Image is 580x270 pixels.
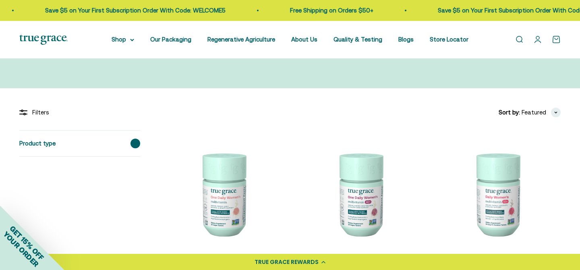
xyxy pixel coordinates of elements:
p: Save $5 on Your First Subscription Order With Code: WELCOME5 [35,6,215,15]
div: TRUE GRACE REWARDS [255,258,319,266]
summary: Product type [19,131,140,156]
span: YOUR ORDER [2,230,40,268]
span: Featured [522,108,546,117]
a: Blogs [398,36,414,43]
button: Featured [522,108,561,117]
span: Product type [19,139,56,148]
a: Our Packaging [150,36,191,43]
a: Regenerative Agriculture [207,36,275,43]
span: GET 15% OFF [8,224,46,262]
a: About Us [291,36,317,43]
img: Daily Multivitamin for Immune Support, Energy, Daily Balance, and Healthy Bone Support* Vitamin A... [296,130,424,258]
a: Quality & Testing [333,36,382,43]
span: Sort by: [499,108,520,117]
img: Daily Multivitamin for Energy, Longevity, Heart Health, & Memory Support* L-ergothioneine to supp... [433,130,561,258]
a: Free Shipping on Orders $50+ [280,7,363,14]
a: Store Locator [430,36,468,43]
img: We select ingredients that play a concrete role in true health, and we include them at effective ... [159,130,287,258]
summary: Shop [112,35,134,44]
div: Filters [19,108,140,117]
